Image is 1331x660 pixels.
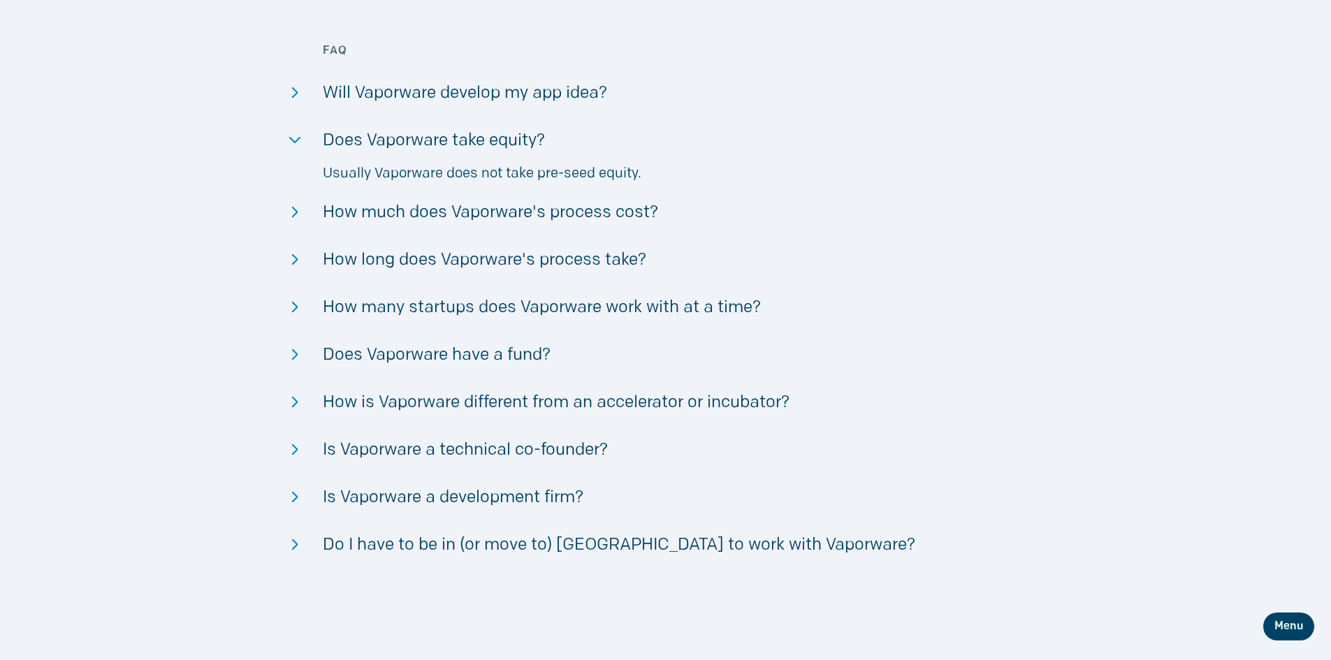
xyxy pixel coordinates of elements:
div: Does Vaporware have a fund? [323,343,1008,368]
img: svg+xml;base64,PHN2ZyB3aWR0aD0iMTYiIGhlaWdodD0iOSIgdmlld0JveD0iMCAwIDE2IDkiIGZpbGw9Im5vbmUiIHhtbG... [289,137,300,143]
div: Do I have to be in (or move to) [GEOGRAPHIC_DATA] to work with Vaporware? [323,533,1008,558]
div: How many startups does Vaporware work with at a time? [323,295,1008,321]
img: svg+xml;base64,PHN2ZyB3aWR0aD0iMTYiIGhlaWdodD0iOSIgdmlld0JveD0iMCAwIDE2IDkiIGZpbGw9Im5vbmUiIHhtbG... [292,87,298,98]
div: Does Vaporware take equity? [323,129,1008,154]
div: Will Vaporware develop my app idea? [323,81,1008,106]
img: svg+xml;base64,PHN2ZyB3aWR0aD0iMTYiIGhlaWdodD0iOSIgdmlld0JveD0iMCAwIDE2IDkiIGZpbGw9Im5vbmUiIHhtbG... [292,538,298,550]
p: Usually Vaporware does not take pre-seed equity. [323,165,1008,184]
img: svg+xml;base64,PHN2ZyB3aWR0aD0iMTYiIGhlaWdodD0iOSIgdmlld0JveD0iMCAwIDE2IDkiIGZpbGw9Im5vbmUiIHhtbG... [292,443,298,455]
img: svg+xml;base64,PHN2ZyB3aWR0aD0iMTYiIGhlaWdodD0iOSIgdmlld0JveD0iMCAwIDE2IDkiIGZpbGw9Im5vbmUiIHhtbG... [292,301,298,312]
div: Is Vaporware a development firm? [323,485,1008,511]
div: How much does Vaporware's process cost? [323,200,1008,226]
div: Is Vaporware a technical co-founder? [323,438,1008,463]
img: svg+xml;base64,PHN2ZyB3aWR0aD0iMTYiIGhlaWdodD0iOSIgdmlld0JveD0iMCAwIDE2IDkiIGZpbGw9Im5vbmUiIHhtbG... [292,254,298,265]
img: svg+xml;base64,PHN2ZyB3aWR0aD0iMTYiIGhlaWdodD0iOSIgdmlld0JveD0iMCAwIDE2IDkiIGZpbGw9Im5vbmUiIHhtbG... [292,491,298,502]
div: How is Vaporware different from an accelerator or incubator? [323,390,1008,416]
img: svg+xml;base64,PHN2ZyB3aWR0aD0iMTYiIGhlaWdodD0iOSIgdmlld0JveD0iMCAwIDE2IDkiIGZpbGw9Im5vbmUiIHhtbG... [292,396,298,407]
img: svg+xml;base64,PHN2ZyB3aWR0aD0iMTYiIGhlaWdodD0iOSIgdmlld0JveD0iMCAwIDE2IDkiIGZpbGw9Im5vbmUiIHhtbG... [292,349,298,360]
div: How long does Vaporware's process take? [323,248,1008,273]
img: svg+xml;base64,PHN2ZyB3aWR0aD0iMTYiIGhlaWdodD0iOSIgdmlld0JveD0iMCAwIDE2IDkiIGZpbGw9Im5vbmUiIHhtbG... [292,206,298,217]
h3: FAQ [323,44,1008,59]
button: Menu [1263,613,1314,640]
